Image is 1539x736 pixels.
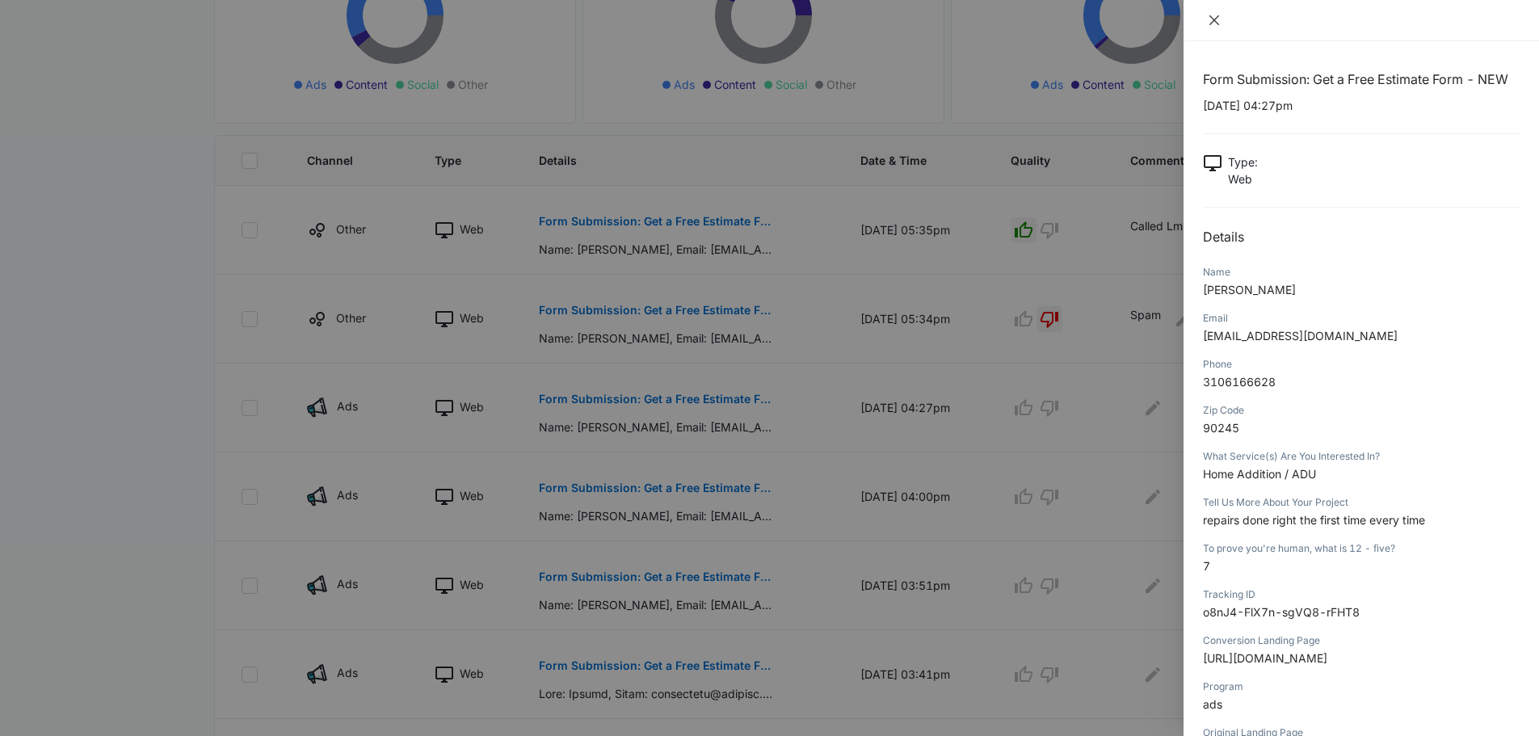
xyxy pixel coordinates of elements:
[1203,633,1520,648] div: Conversion Landing Page
[1203,97,1520,114] p: [DATE] 04:27pm
[1203,227,1520,246] h2: Details
[1208,14,1221,27] span: close
[1228,170,1258,187] p: Web
[1203,587,1520,602] div: Tracking ID
[1203,541,1520,556] div: To prove you're human, what is 12 - five?
[1203,265,1520,280] div: Name
[1203,697,1222,711] span: ads
[1203,329,1398,343] span: [EMAIL_ADDRESS][DOMAIN_NAME]
[1203,449,1520,464] div: What Service(s) Are You Interested In?
[1203,69,1520,89] h1: Form Submission: Get a Free Estimate Form - NEW
[1203,375,1276,389] span: 3106166628
[1228,154,1258,170] p: Type :
[1203,559,1210,573] span: 7
[1203,651,1327,665] span: [URL][DOMAIN_NAME]
[1203,467,1316,481] span: Home Addition / ADU
[1203,605,1360,619] span: o8nJ4-FlX7n-sgVQ8-rFHT8
[1203,679,1520,694] div: Program
[1203,495,1520,510] div: Tell Us More About Your Project
[1203,357,1520,372] div: Phone
[1203,13,1226,27] button: Close
[1203,421,1239,435] span: 90245
[1203,311,1520,326] div: Email
[1203,283,1296,297] span: [PERSON_NAME]
[1203,403,1520,418] div: Zip Code
[1203,513,1425,527] span: repairs done right the first time every time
